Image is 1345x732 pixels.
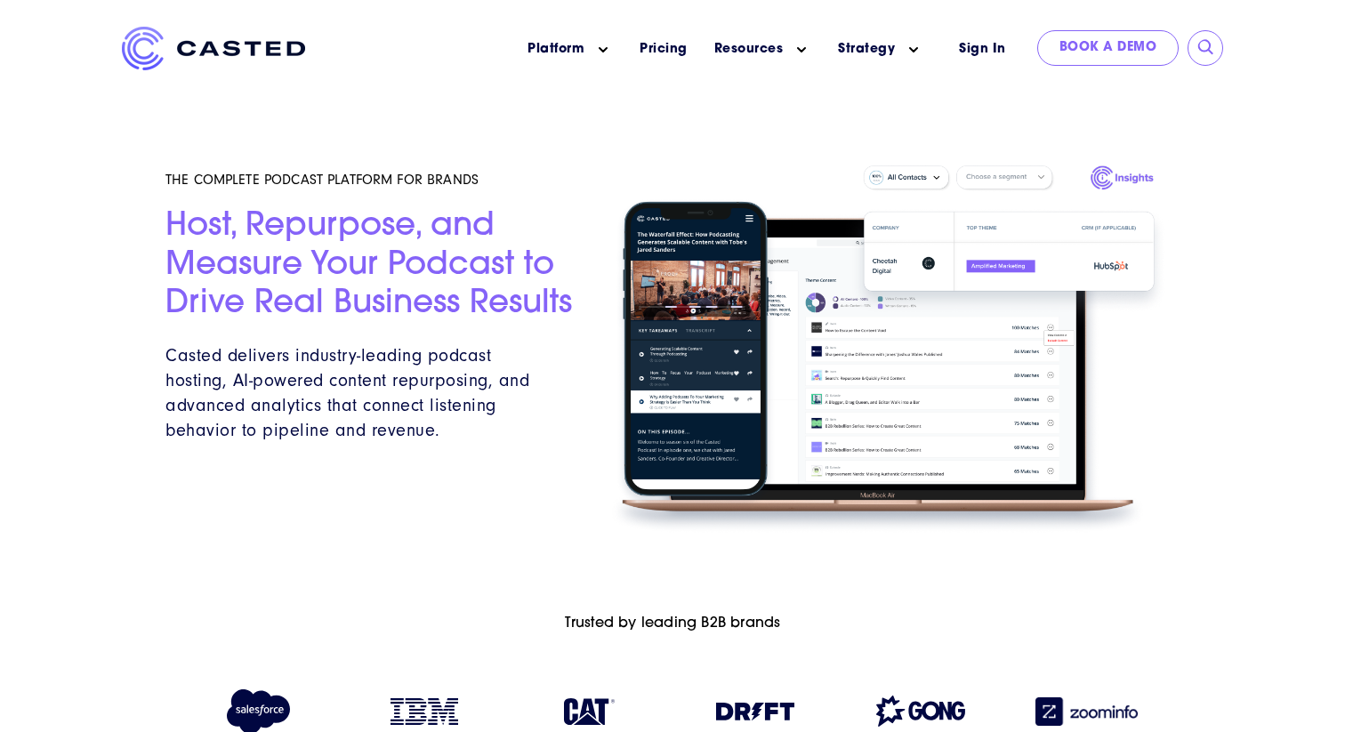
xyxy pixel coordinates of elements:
a: Strategy [838,40,895,59]
img: IBM logo [391,698,458,725]
a: Pricing [640,40,688,59]
img: Drift logo [716,703,794,720]
a: Book a Demo [1037,30,1180,66]
span: Casted delivers industry-leading podcast hosting, AI-powered content repurposing, and advanced an... [165,345,529,440]
img: Caterpillar logo [564,698,615,725]
input: Submit [1197,39,1215,57]
h2: Host, Repurpose, and Measure Your Podcast to Drive Real Business Results [165,208,576,324]
img: Gong logo [876,696,965,727]
nav: Main menu [332,27,937,72]
h6: Trusted by leading B2B brands [165,615,1180,632]
h5: THE COMPLETE PODCAST PLATFORM FOR BRANDS [165,171,576,189]
img: Zoominfo logo [1035,697,1139,726]
a: Resources [714,40,784,59]
img: Casted_Logo_Horizontal_FullColor_PUR_BLUE [122,27,305,70]
a: Sign In [937,30,1028,68]
img: Homepage Hero [597,157,1180,543]
a: Platform [528,40,584,59]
